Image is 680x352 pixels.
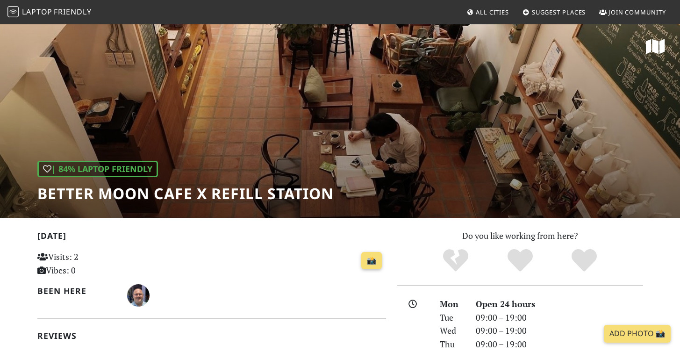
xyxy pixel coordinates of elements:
[470,338,649,351] div: 09:00 – 19:00
[470,311,649,324] div: 09:00 – 19:00
[463,4,513,21] a: All Cities
[37,231,386,244] h2: [DATE]
[127,289,150,300] span: Tony Dehnke
[434,338,470,351] div: Thu
[552,248,616,273] div: Definitely!
[397,229,643,243] p: Do you like working from here?
[54,7,91,17] span: Friendly
[7,6,19,17] img: LaptopFriendly
[519,4,590,21] a: Suggest Places
[423,248,488,273] div: No
[595,4,670,21] a: Join Community
[434,297,470,311] div: Mon
[608,8,666,16] span: Join Community
[7,4,92,21] a: LaptopFriendly LaptopFriendly
[37,185,334,202] h1: Better Moon cafe x Refill Station
[604,325,671,343] a: Add Photo 📸
[434,324,470,338] div: Wed
[361,252,382,270] a: 📸
[37,286,116,296] h2: Been here
[532,8,586,16] span: Suggest Places
[476,8,509,16] span: All Cities
[127,284,150,307] img: 1785-tony.jpg
[470,324,649,338] div: 09:00 – 19:00
[470,297,649,311] div: Open 24 hours
[22,7,52,17] span: Laptop
[488,248,552,273] div: Yes
[37,331,386,341] h2: Reviews
[37,250,146,277] p: Visits: 2 Vibes: 0
[434,311,470,324] div: Tue
[37,161,158,177] div: | 84% Laptop Friendly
